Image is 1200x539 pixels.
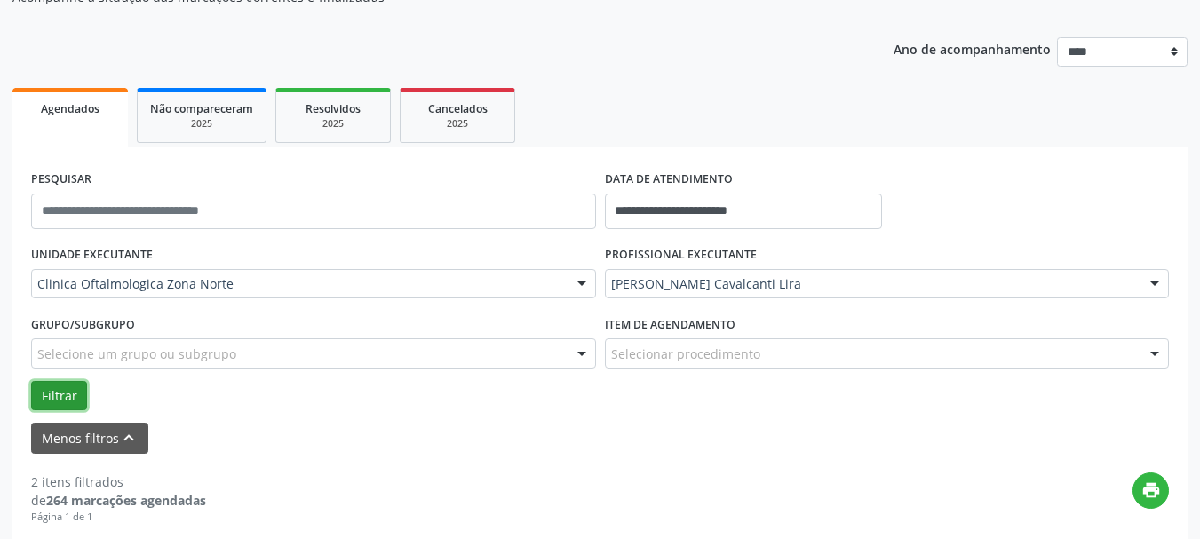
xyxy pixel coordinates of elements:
i: keyboard_arrow_up [119,428,139,448]
button: Filtrar [31,381,87,411]
p: Ano de acompanhamento [894,37,1051,59]
div: 2025 [289,117,377,131]
i: print [1141,480,1161,500]
button: Menos filtroskeyboard_arrow_up [31,423,148,454]
label: DATA DE ATENDIMENTO [605,166,733,194]
div: Página 1 de 1 [31,510,206,525]
span: Agendados [41,101,99,116]
span: Selecionar procedimento [611,345,760,363]
div: 2025 [413,117,502,131]
span: Clinica Oftalmologica Zona Norte [37,275,560,293]
button: print [1132,472,1169,509]
label: UNIDADE EXECUTANTE [31,242,153,269]
div: 2025 [150,117,253,131]
label: Item de agendamento [605,311,735,338]
span: Não compareceram [150,101,253,116]
div: 2 itens filtrados [31,472,206,491]
div: de [31,491,206,510]
span: [PERSON_NAME] Cavalcanti Lira [611,275,1133,293]
span: Selecione um grupo ou subgrupo [37,345,236,363]
label: PROFISSIONAL EXECUTANTE [605,242,757,269]
label: PESQUISAR [31,166,91,194]
label: Grupo/Subgrupo [31,311,135,338]
strong: 264 marcações agendadas [46,492,206,509]
span: Resolvidos [306,101,361,116]
span: Cancelados [428,101,488,116]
